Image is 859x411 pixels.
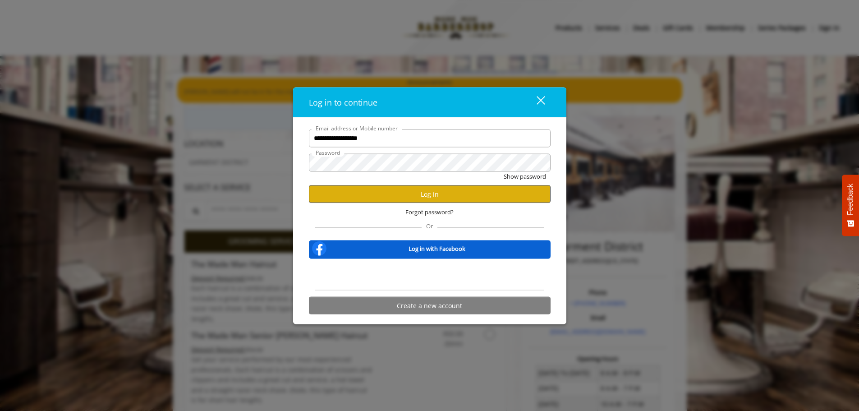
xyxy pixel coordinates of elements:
button: close dialog [520,93,551,111]
b: Log in with Facebook [409,244,465,253]
span: Log in to continue [309,97,377,107]
div: close dialog [526,95,544,109]
span: Forgot password? [405,208,454,217]
button: Log in [309,185,551,203]
span: Feedback [846,184,854,215]
span: Or [422,222,437,230]
button: Create a new account [309,297,551,314]
button: Feedback - Show survey [842,175,859,236]
img: facebook-logo [310,240,328,258]
label: Password [311,148,345,157]
label: Email address or Mobile number [311,124,402,132]
button: Show password [504,171,546,181]
iframe: Sign in with Google Button [384,265,475,285]
input: Password [309,153,551,171]
input: Email address or Mobile number [309,129,551,147]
